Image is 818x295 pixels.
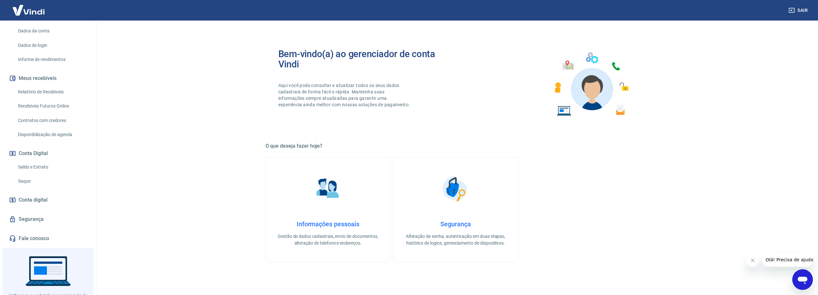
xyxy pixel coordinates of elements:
img: Imagem de um avatar masculino com diversos icones exemplificando as funcionalidades do gerenciado... [549,49,633,120]
a: Saldo e Extrato [15,161,88,174]
button: Meus recebíveis [8,71,88,85]
img: Segurança [439,173,472,205]
a: Dados da conta [15,24,88,38]
iframe: Fechar mensagem [746,254,759,267]
p: Aqui você pode consultar e atualizar todos os seus dados cadastrais de forma fácil e rápida. Mant... [278,82,411,108]
a: Disponibilização de agenda [15,128,88,141]
p: Alteração de senha, autenticação em duas etapas, histórico de logins, gerenciamento de dispositivos. [404,233,508,247]
a: Segurança [8,212,88,226]
h4: Segurança [404,220,508,228]
a: Saque [15,175,88,188]
a: Recebíveis Futuros Online [15,100,88,113]
span: Conta digital [19,195,48,204]
p: Gestão de dados cadastrais, envio de documentos, alteração de telefone e endereços. [276,233,380,247]
h2: Bem-vindo(a) ao gerenciador de conta Vindi [278,49,456,69]
a: Contratos com credores [15,114,88,127]
a: Dados de login [15,39,88,52]
a: Relatório de Recebíveis [15,85,88,99]
a: Informações pessoaisInformações pessoaisGestão de dados cadastrais, envio de documentos, alteraçã... [265,157,391,262]
iframe: Botão para abrir a janela de mensagens [792,269,813,290]
iframe: Mensagem da empresa [762,253,813,267]
a: Fale conosco [8,231,88,246]
button: Conta Digital [8,146,88,161]
img: Informações pessoais [312,173,344,205]
img: Vindi [8,0,49,20]
a: Informe de rendimentos [15,53,88,66]
span: Olá! Precisa de ajuda? [4,4,54,10]
h4: Informações pessoais [276,220,380,228]
a: Conta digital [8,193,88,207]
a: SegurançaSegurançaAlteração de senha, autenticação em duas etapas, histórico de logins, gerenciam... [393,157,518,262]
button: Sair [787,4,810,16]
h5: O que deseja fazer hoje? [265,143,646,149]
